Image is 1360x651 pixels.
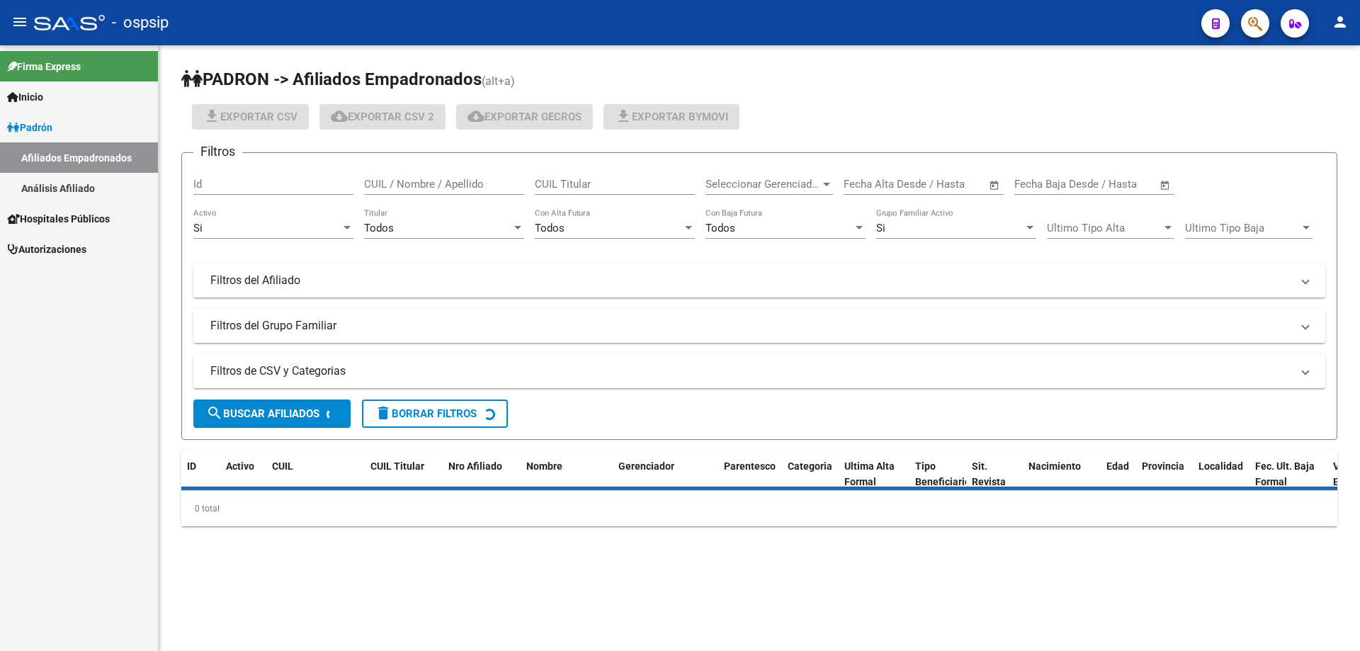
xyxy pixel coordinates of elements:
[1084,178,1153,191] input: Fecha fin
[443,451,521,498] datatable-header-cell: Nro Afiliado
[11,13,28,30] mat-icon: menu
[206,407,319,420] span: Buscar Afiliados
[210,318,1291,334] mat-panel-title: Filtros del Grupo Familiar
[7,120,52,135] span: Padrón
[1142,460,1184,472] span: Provincia
[1312,603,1346,637] iframe: Intercom live chat
[7,242,86,257] span: Autorizaciones
[788,460,832,472] span: Categoria
[1185,222,1300,234] span: Ultimo Tipo Baja
[526,460,562,472] span: Nombre
[375,404,392,421] mat-icon: delete
[7,89,43,105] span: Inicio
[203,111,297,123] span: Exportar CSV
[181,69,482,89] span: PADRON -> Afiliados Empadronados
[915,460,970,488] span: Tipo Beneficiario
[193,264,1325,298] mat-expansion-panel-header: Filtros del Afiliado
[782,451,839,498] datatable-header-cell: Categoria
[618,460,674,472] span: Gerenciador
[1014,178,1072,191] input: Fecha inicio
[535,222,565,234] span: Todos
[1198,460,1243,472] span: Localidad
[876,222,885,234] span: Si
[193,400,351,428] button: Buscar Afiliados
[615,108,632,125] mat-icon: file_download
[331,108,348,125] mat-icon: cloud_download
[909,451,966,498] datatable-header-cell: Tipo Beneficiario
[613,451,698,498] datatable-header-cell: Gerenciador
[364,222,394,234] span: Todos
[206,404,223,421] mat-icon: search
[1101,451,1136,498] datatable-header-cell: Edad
[987,177,1003,193] button: Open calendar
[266,451,344,498] datatable-header-cell: CUIL
[1332,13,1349,30] mat-icon: person
[192,104,309,130] button: Exportar CSV
[839,451,909,498] datatable-header-cell: Ultima Alta Formal
[467,111,582,123] span: Exportar GECROS
[226,460,254,472] span: Activo
[331,111,434,123] span: Exportar CSV 2
[705,222,735,234] span: Todos
[319,104,446,130] button: Exportar CSV 2
[448,460,502,472] span: Nro Afiliado
[210,273,1291,288] mat-panel-title: Filtros del Afiliado
[365,451,443,498] datatable-header-cell: CUIL Titular
[112,7,169,38] span: - ospsip
[370,460,424,472] span: CUIL Titular
[203,108,220,125] mat-icon: file_download
[1047,222,1162,234] span: Ultimo Tipo Alta
[181,451,220,498] datatable-header-cell: ID
[615,111,728,123] span: Exportar Bymovi
[467,108,484,125] mat-icon: cloud_download
[220,451,266,498] datatable-header-cell: Activo
[187,460,196,472] span: ID
[705,178,820,191] span: Seleccionar Gerenciador
[272,460,293,472] span: CUIL
[482,74,515,88] span: (alt+a)
[718,451,782,498] datatable-header-cell: Parentesco
[193,222,203,234] span: Si
[1136,451,1193,498] datatable-header-cell: Provincia
[603,104,739,130] button: Exportar Bymovi
[1023,451,1101,498] datatable-header-cell: Nacimiento
[521,451,613,498] datatable-header-cell: Nombre
[1255,460,1315,488] span: Fec. Ult. Baja Formal
[7,59,81,74] span: Firma Express
[1193,451,1249,498] datatable-header-cell: Localidad
[193,309,1325,343] mat-expansion-panel-header: Filtros del Grupo Familiar
[7,211,110,227] span: Hospitales Públicos
[1157,177,1174,193] button: Open calendar
[181,491,1337,526] div: 0 total
[1249,451,1327,498] datatable-header-cell: Fec. Ult. Baja Formal
[193,142,242,162] h3: Filtros
[966,451,1023,498] datatable-header-cell: Sit. Revista
[362,400,508,428] button: Borrar Filtros
[456,104,593,130] button: Exportar GECROS
[1106,460,1129,472] span: Edad
[724,460,776,472] span: Parentesco
[210,363,1291,379] mat-panel-title: Filtros de CSV y Categorias
[972,460,1006,488] span: Sit. Revista
[844,460,895,488] span: Ultima Alta Formal
[844,178,901,191] input: Fecha inicio
[1028,460,1081,472] span: Nacimiento
[914,178,982,191] input: Fecha fin
[193,354,1325,388] mat-expansion-panel-header: Filtros de CSV y Categorias
[375,407,477,420] span: Borrar Filtros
